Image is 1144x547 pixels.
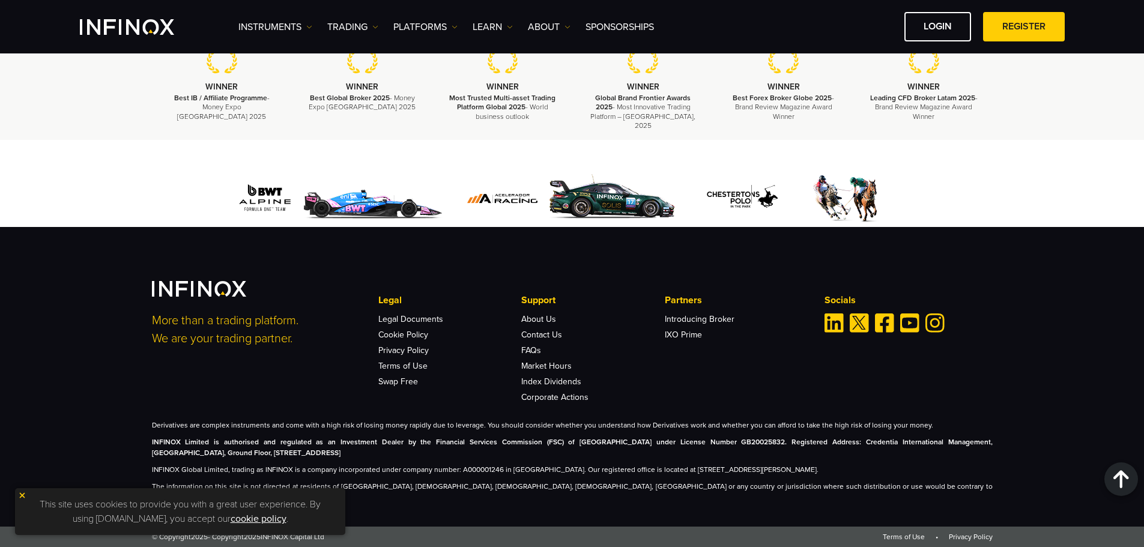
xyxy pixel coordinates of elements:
[868,94,979,121] p: - Brand Review Magazine Award Winner
[231,513,286,525] a: cookie policy
[80,19,202,35] a: INFINOX Logo
[152,438,993,457] strong: INFINOX Limited is authorised and regulated as an Investment Dealer by the Financial Services Com...
[825,313,844,333] a: Linkedin
[767,82,800,92] strong: WINNER
[875,313,894,333] a: Facebook
[733,94,832,102] strong: Best Forex Broker Globe 2025
[983,12,1065,41] a: REGISTER
[174,94,267,102] strong: Best IB / Affiliate Programme
[310,94,390,102] strong: Best Global Broker 2025
[728,94,839,121] p: - Brand Review Magazine Award Winner
[393,20,458,34] a: PLATFORMS
[883,533,925,541] a: Terms of Use
[907,82,940,92] strong: WINNER
[244,533,261,541] span: 2025
[486,82,519,92] strong: WINNER
[327,20,378,34] a: TRADING
[307,94,417,112] p: - Money Expo [GEOGRAPHIC_DATA] 2025
[378,314,443,324] a: Legal Documents
[586,20,654,34] a: SPONSORSHIPS
[378,345,429,355] a: Privacy Policy
[346,82,378,92] strong: WINNER
[152,464,993,475] p: INFINOX Global Limited, trading as INFINOX is a company incorporated under company number: A00000...
[904,12,971,41] a: LOGIN
[378,330,428,340] a: Cookie Policy
[152,312,362,348] p: More than a trading platform. We are your trading partner.
[191,533,208,541] span: 2025
[378,376,418,387] a: Swap Free
[528,20,570,34] a: ABOUT
[665,330,702,340] a: IXO Prime
[152,531,324,542] span: © Copyright - Copyright INFINOX Capital Ltd
[521,293,664,307] p: Support
[447,94,558,121] p: - World business outlook
[378,361,428,371] a: Terms of Use
[665,293,808,307] p: Partners
[473,20,513,34] a: Learn
[521,330,562,340] a: Contact Us
[167,94,277,121] p: - Money Expo [GEOGRAPHIC_DATA] 2025
[21,494,339,529] p: This site uses cookies to provide you with a great user experience. By using [DOMAIN_NAME], you a...
[521,376,581,387] a: Index Dividends
[627,82,659,92] strong: WINNER
[900,313,919,333] a: Youtube
[825,293,993,307] p: Socials
[378,293,521,307] p: Legal
[521,392,589,402] a: Corporate Actions
[927,533,947,541] span: •
[521,314,556,324] a: About Us
[925,313,945,333] a: Instagram
[521,361,572,371] a: Market Hours
[949,533,993,541] a: Privacy Policy
[152,420,993,431] p: Derivatives are complex instruments and come with a high risk of losing money rapidly due to leve...
[18,491,26,500] img: yellow close icon
[665,314,734,324] a: Introducing Broker
[238,20,312,34] a: Instruments
[152,481,993,503] p: The information on this site is not directed at residents of [GEOGRAPHIC_DATA], [DEMOGRAPHIC_DATA...
[449,94,555,111] strong: Most Trusted Multi-asset Trading Platform Global 2025
[870,94,975,102] strong: Leading CFD Broker Latam 2025
[205,82,238,92] strong: WINNER
[595,94,691,111] strong: Global Brand Frontier Awards 2025
[588,94,698,130] p: - Most Innovative Trading Platform – [GEOGRAPHIC_DATA], 2025
[850,313,869,333] a: Twitter
[521,345,541,355] a: FAQs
